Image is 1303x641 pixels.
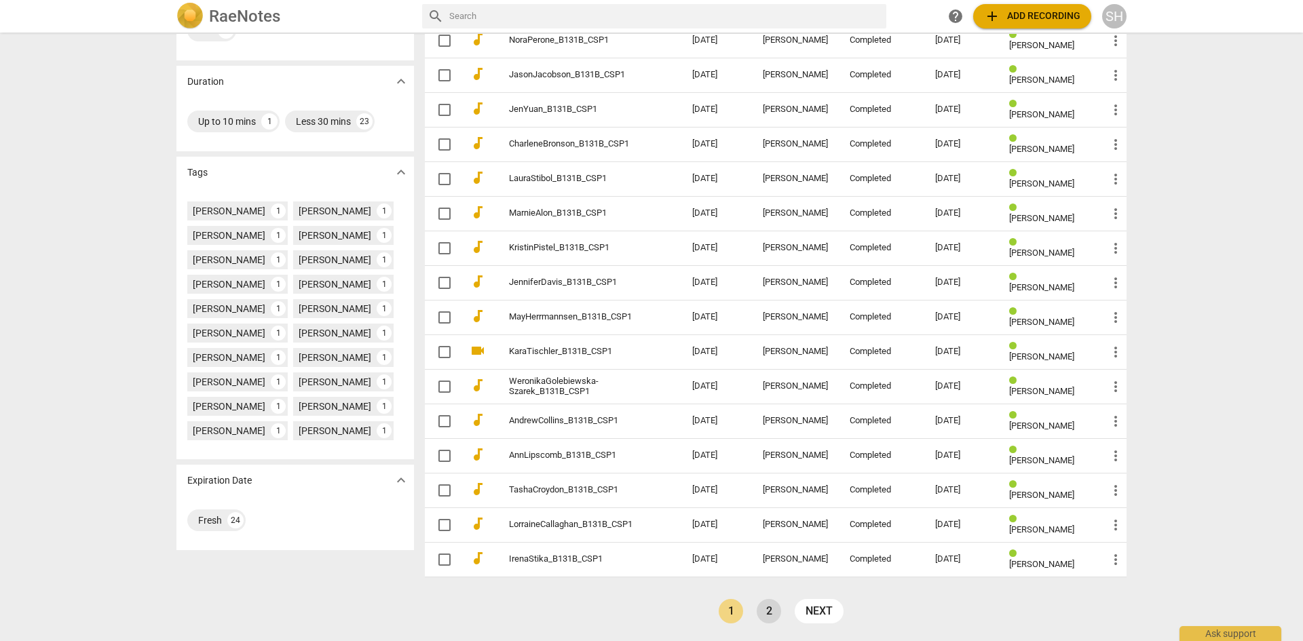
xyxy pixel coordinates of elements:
div: 1 [377,326,392,341]
td: [DATE] [681,473,752,507]
div: Completed [850,450,913,461]
a: Page 2 [757,599,781,623]
div: [PERSON_NAME] [763,381,828,391]
div: SH [1102,4,1127,28]
div: 1 [271,277,286,292]
div: 1 [261,113,278,130]
span: Review status: completed [1009,341,1022,351]
div: [PERSON_NAME] [299,400,371,413]
div: [PERSON_NAME] [763,35,828,45]
td: [DATE] [681,231,752,265]
div: [PERSON_NAME] [763,347,828,357]
div: [DATE] [935,243,987,253]
span: [PERSON_NAME] [1009,144,1074,154]
a: JenniferDavis_B131B_CSP1 [509,277,643,288]
span: Review status: completed [1009,514,1022,524]
a: NoraPerone_B131B_CSP1 [509,35,643,45]
span: audiotrack [470,239,486,255]
td: [DATE] [681,23,752,58]
div: [PERSON_NAME] [193,253,265,267]
span: [PERSON_NAME] [1009,40,1074,50]
div: [DATE] [935,485,987,495]
span: more_vert [1108,309,1124,326]
span: [PERSON_NAME] [1009,455,1074,465]
div: 1 [271,326,286,341]
span: more_vert [1108,517,1124,533]
a: next [795,599,844,623]
div: [DATE] [935,347,987,357]
a: LauraStibol_B131B_CSP1 [509,174,643,184]
span: Review status: completed [1009,480,1022,490]
div: Completed [850,70,913,80]
div: Completed [850,139,913,149]
div: Completed [850,554,913,564]
span: search [428,8,444,24]
div: 1 [271,350,286,365]
span: audiotrack [470,204,486,220]
span: audiotrack [470,308,486,324]
span: Add recording [984,8,1080,24]
span: Review status: completed [1009,410,1022,421]
div: Completed [850,243,913,253]
div: [PERSON_NAME] [193,424,265,438]
div: Ask support [1179,626,1281,641]
div: [PERSON_NAME] [299,326,371,340]
span: more_vert [1108,33,1124,49]
div: [PERSON_NAME] [299,302,371,315]
div: [PERSON_NAME] [763,208,828,218]
span: audiotrack [470,273,486,290]
div: Completed [850,485,913,495]
span: [PERSON_NAME] [1009,524,1074,535]
div: 1 [377,301,392,316]
span: Review status: completed [1009,307,1022,317]
div: [PERSON_NAME] [763,70,828,80]
div: [DATE] [935,450,987,461]
div: [PERSON_NAME] [763,104,828,115]
td: [DATE] [681,127,752,161]
td: [DATE] [681,438,752,473]
td: [DATE] [681,92,752,127]
span: [PERSON_NAME] [1009,213,1074,223]
div: [DATE] [935,208,987,218]
span: [PERSON_NAME] [1009,386,1074,396]
div: 1 [271,374,286,389]
div: Completed [850,416,913,426]
div: [PERSON_NAME] [299,424,371,438]
span: Review status: completed [1009,99,1022,109]
span: more_vert [1108,136,1124,153]
span: audiotrack [470,446,486,463]
span: [PERSON_NAME] [1009,317,1074,327]
div: [DATE] [935,70,987,80]
span: [PERSON_NAME] [1009,109,1074,119]
button: Show more [391,470,411,490]
h2: RaeNotes [209,7,280,26]
div: 1 [271,252,286,267]
div: [PERSON_NAME] [763,139,828,149]
span: Review status: completed [1009,549,1022,559]
a: CharleneBronson_B131B_CSP1 [509,139,643,149]
a: LorraineCallaghan_B131B_CSP1 [509,520,643,530]
div: 1 [271,399,286,414]
a: Page 1 is your current page [719,599,743,623]
span: [PERSON_NAME] [1009,490,1074,500]
p: Tags [187,166,208,180]
span: [PERSON_NAME] [1009,351,1074,362]
span: audiotrack [470,135,486,151]
td: [DATE] [681,196,752,231]
div: [DATE] [935,35,987,45]
div: 1 [271,301,286,316]
span: expand_more [393,472,409,488]
span: [PERSON_NAME] [1009,248,1074,258]
div: Up to 10 mins [198,115,256,128]
span: audiotrack [470,550,486,566]
span: add [984,8,1000,24]
span: more_vert [1108,67,1124,83]
div: 1 [377,399,392,414]
div: [PERSON_NAME] [763,416,828,426]
div: [PERSON_NAME] [763,450,828,461]
div: Completed [850,381,913,391]
span: more_vert [1108,482,1124,499]
div: [DATE] [935,416,987,426]
span: [PERSON_NAME] [1009,559,1074,569]
a: KaraTischler_B131B_CSP1 [509,347,643,357]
